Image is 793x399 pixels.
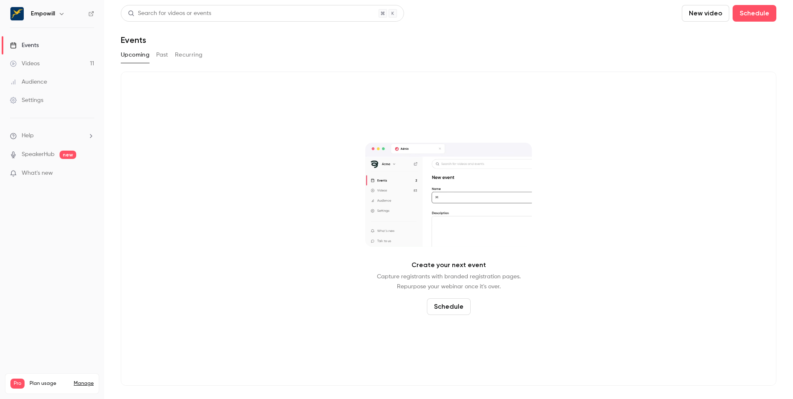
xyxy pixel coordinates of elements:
button: New video [682,5,729,22]
button: Recurring [175,48,203,62]
button: Schedule [427,298,471,315]
div: Audience [10,78,47,86]
li: help-dropdown-opener [10,131,94,140]
p: Create your next event [411,260,486,270]
span: What's new [22,169,53,178]
h6: Empowill [31,10,55,18]
button: Schedule [733,5,776,22]
p: Capture registrants with branded registration pages. Repurpose your webinar once it's over. [377,272,521,292]
a: SpeakerHub [22,150,55,159]
div: Settings [10,96,43,104]
button: Past [156,48,168,62]
a: Manage [74,380,94,387]
span: Help [22,131,34,140]
span: new [60,151,76,159]
div: Videos [10,59,40,68]
span: Pro [10,379,25,389]
button: Upcoming [121,48,150,62]
div: Search for videos or events [128,9,211,18]
span: Plan usage [30,380,69,387]
div: Events [10,41,39,50]
h1: Events [121,35,146,45]
iframe: Noticeable Trigger [84,170,94,177]
img: Empowill [10,7,24,20]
